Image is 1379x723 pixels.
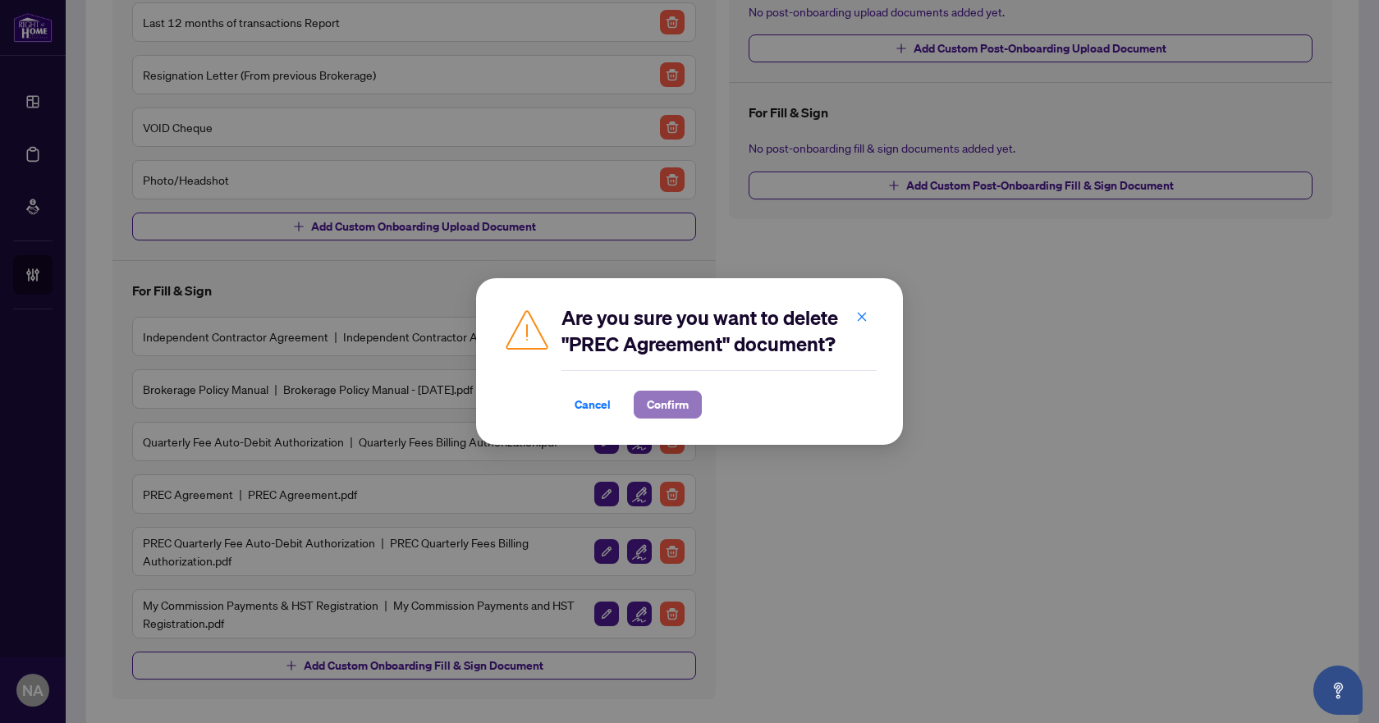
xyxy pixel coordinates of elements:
button: Confirm [634,391,702,419]
button: Cancel [561,391,624,419]
span: Confirm [647,391,689,418]
span: close [856,311,868,323]
h2: Are you sure you want to delete "PREC Agreement" document? [561,304,877,357]
button: Open asap [1313,666,1363,715]
span: Cancel [575,391,611,418]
